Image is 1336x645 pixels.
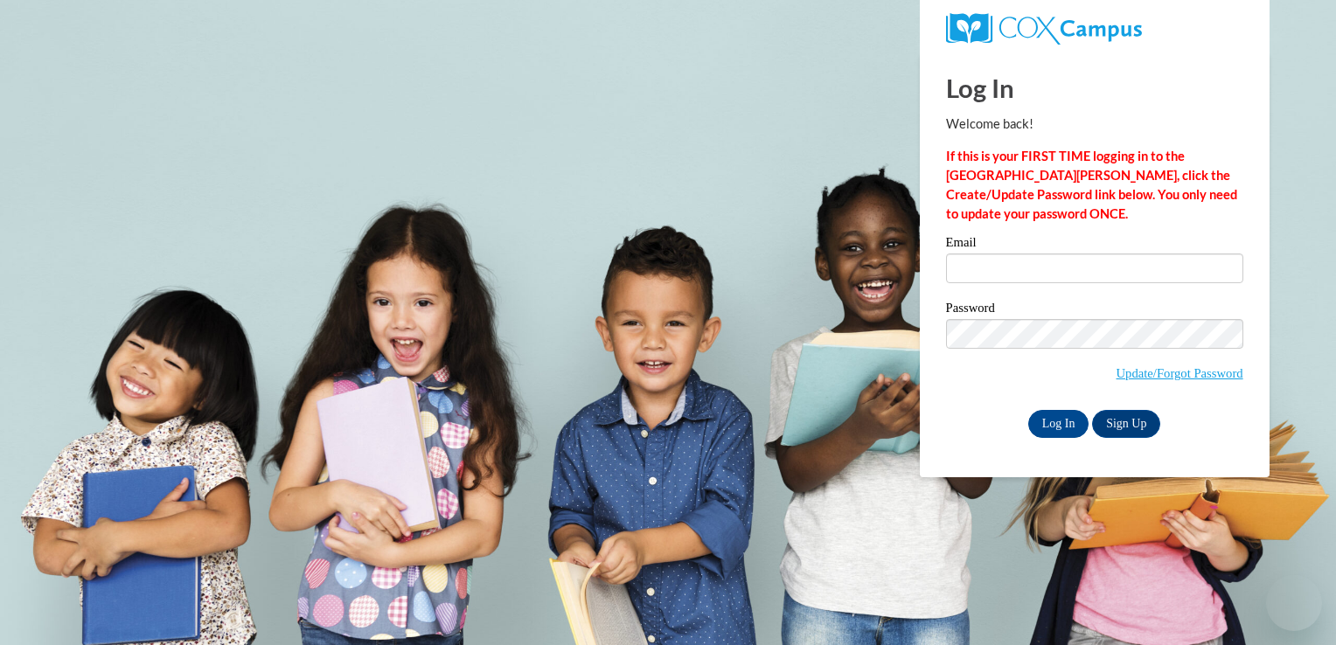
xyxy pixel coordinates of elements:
a: Update/Forgot Password [1117,366,1243,380]
strong: If this is your FIRST TIME logging in to the [GEOGRAPHIC_DATA][PERSON_NAME], click the Create/Upd... [946,149,1237,221]
label: Password [946,302,1243,319]
img: COX Campus [946,13,1142,45]
h1: Log In [946,70,1243,106]
p: Welcome back! [946,114,1243,134]
a: Sign Up [1092,410,1160,438]
input: Log In [1028,410,1089,438]
a: COX Campus [946,13,1243,45]
label: Email [946,236,1243,253]
iframe: Button to launch messaging window [1266,575,1322,631]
